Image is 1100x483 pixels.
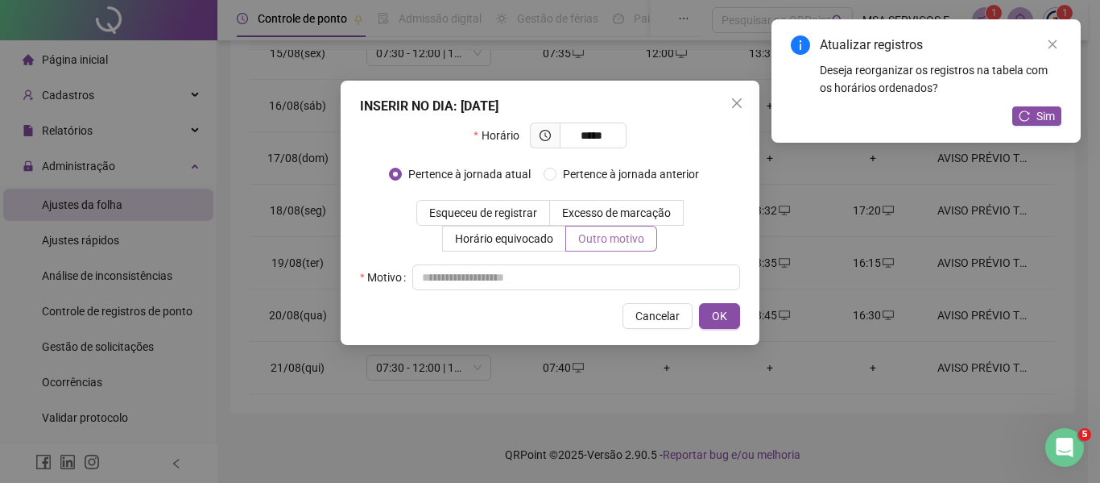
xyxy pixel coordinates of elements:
[455,232,553,245] span: Horário equivocado
[712,307,727,325] span: OK
[540,130,551,141] span: clock-circle
[730,97,743,110] span: close
[820,35,1061,55] div: Atualizar registros
[360,97,740,116] div: INSERIR NO DIA : [DATE]
[1045,428,1084,467] iframe: Intercom live chat
[820,61,1061,97] div: Deseja reorganizar os registros na tabela com os horários ordenados?
[635,307,680,325] span: Cancelar
[791,35,810,55] span: info-circle
[1047,39,1058,50] span: close
[1078,428,1091,441] span: 5
[473,123,529,148] label: Horário
[578,232,644,245] span: Outro motivo
[1019,110,1030,122] span: reload
[562,206,671,219] span: Excesso de marcação
[429,206,537,219] span: Esqueceu de registrar
[360,264,412,290] label: Motivo
[1044,35,1061,53] a: Close
[1012,106,1061,126] button: Sim
[1036,107,1055,125] span: Sim
[622,303,693,329] button: Cancelar
[556,165,705,183] span: Pertence à jornada anterior
[699,303,740,329] button: OK
[402,165,537,183] span: Pertence à jornada atual
[724,90,750,116] button: Close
